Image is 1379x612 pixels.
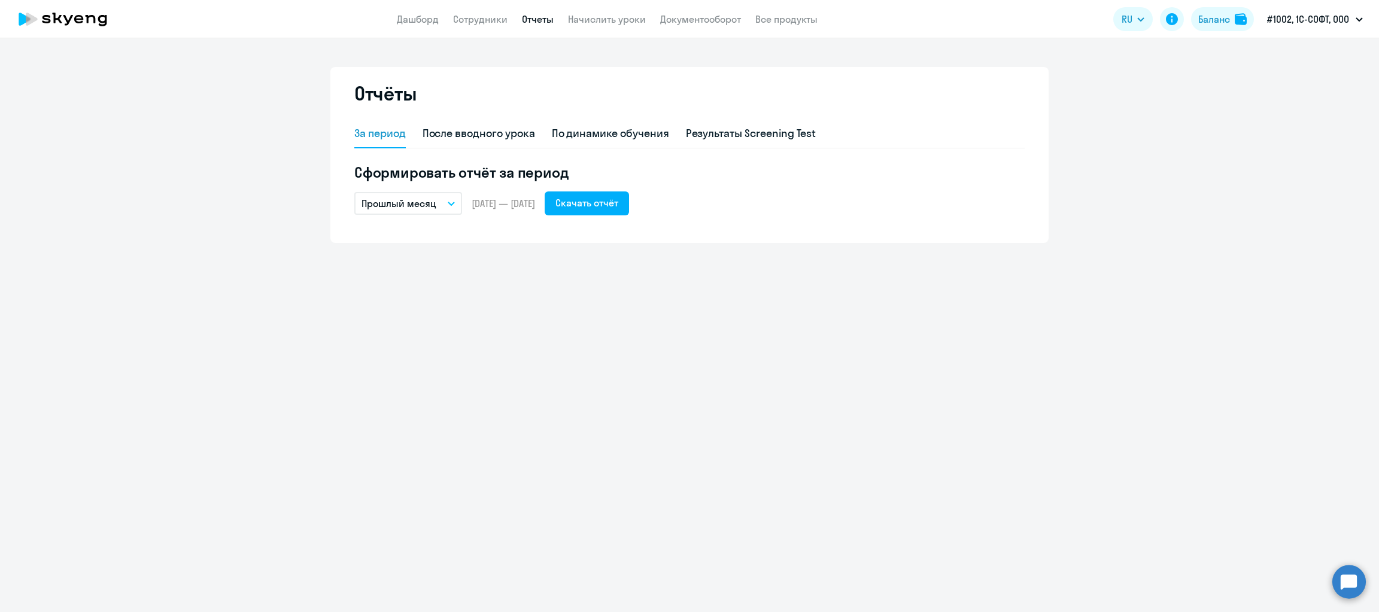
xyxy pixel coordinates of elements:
[1122,12,1132,26] span: RU
[423,126,535,141] div: После вводного урока
[686,126,816,141] div: Результаты Screening Test
[660,13,741,25] a: Документооборот
[1113,7,1153,31] button: RU
[1235,13,1247,25] img: balance
[354,126,406,141] div: За период
[1267,12,1349,26] p: #1002, 1С-СОФТ, ООО
[354,163,1025,182] h5: Сформировать отчёт за период
[1261,5,1369,34] button: #1002, 1С-СОФТ, ООО
[1191,7,1254,31] button: Балансbalance
[354,192,462,215] button: Прошлый месяц
[552,126,669,141] div: По динамике обучения
[397,13,439,25] a: Дашборд
[362,196,436,211] p: Прошлый месяц
[472,197,535,210] span: [DATE] — [DATE]
[755,13,818,25] a: Все продукты
[555,196,618,210] div: Скачать отчёт
[545,191,629,215] button: Скачать отчёт
[568,13,646,25] a: Начислить уроки
[453,13,508,25] a: Сотрудники
[1198,12,1230,26] div: Баланс
[522,13,554,25] a: Отчеты
[354,81,417,105] h2: Отчёты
